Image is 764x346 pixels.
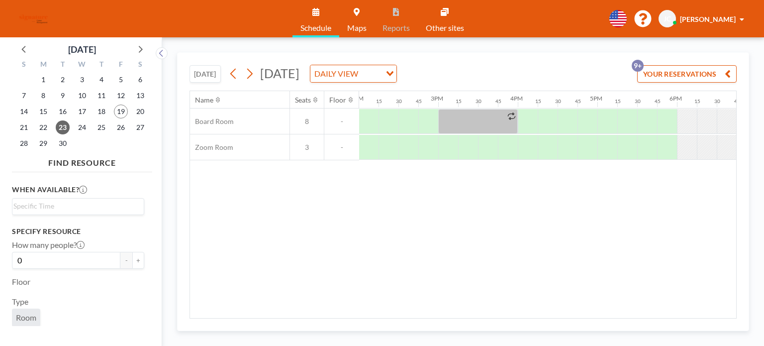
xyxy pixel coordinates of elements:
div: 30 [635,98,641,105]
span: Thursday, September 18, 2025 [95,105,108,118]
span: - [324,143,359,152]
div: Name [195,96,213,105]
span: Saturday, September 13, 2025 [133,89,147,103]
div: 6PM [669,95,682,102]
div: 4PM [510,95,523,102]
div: 45 [495,98,501,105]
span: Tuesday, September 2, 2025 [56,73,70,87]
div: F [111,59,130,72]
div: 30 [714,98,720,105]
span: Tuesday, September 23, 2025 [56,120,70,134]
div: 15 [535,98,541,105]
span: Friday, September 12, 2025 [114,89,128,103]
span: Tuesday, September 9, 2025 [56,89,70,103]
label: Type [12,297,28,307]
label: Floor [12,277,30,287]
p: 9+ [632,60,644,72]
span: Wednesday, September 10, 2025 [75,89,89,103]
div: Search for option [310,65,396,82]
img: organization-logo [16,9,51,29]
div: [DATE] [68,42,96,56]
div: T [92,59,111,72]
div: Search for option [12,199,144,214]
span: Monday, September 22, 2025 [36,120,50,134]
span: Thursday, September 25, 2025 [95,120,108,134]
span: Friday, September 26, 2025 [114,120,128,134]
span: Wednesday, September 3, 2025 [75,73,89,87]
span: [PERSON_NAME] [680,15,736,23]
span: JC [664,14,671,23]
span: Monday, September 8, 2025 [36,89,50,103]
div: 15 [376,98,382,105]
span: Sunday, September 14, 2025 [17,105,31,118]
div: Seats [295,96,311,105]
span: Other sites [426,24,464,32]
span: [DATE] [260,66,299,81]
span: Wednesday, September 24, 2025 [75,120,89,134]
span: Schedule [300,24,331,32]
div: Floor [329,96,346,105]
div: 30 [476,98,481,105]
span: Saturday, September 27, 2025 [133,120,147,134]
span: Sunday, September 21, 2025 [17,120,31,134]
span: Saturday, September 6, 2025 [133,73,147,87]
span: - [324,117,359,126]
span: Sunday, September 7, 2025 [17,89,31,103]
div: 45 [734,98,740,105]
span: Monday, September 1, 2025 [36,73,50,87]
span: DAILY VIEW [312,67,360,80]
div: 45 [416,98,422,105]
h4: FIND RESOURCE [12,154,152,168]
div: 3PM [431,95,443,102]
span: Tuesday, September 30, 2025 [56,136,70,150]
button: + [132,252,144,269]
span: Tuesday, September 16, 2025 [56,105,70,118]
span: Board Room [190,117,234,126]
span: Maps [347,24,367,32]
span: Friday, September 5, 2025 [114,73,128,87]
div: 15 [615,98,621,105]
div: 30 [396,98,402,105]
h3: Specify resource [12,227,144,236]
div: S [14,59,34,72]
input: Search for option [361,67,380,80]
span: Zoom Room [190,143,233,152]
button: YOUR RESERVATIONS9+ [637,65,737,83]
span: Friday, September 19, 2025 [114,105,128,118]
span: Wednesday, September 17, 2025 [75,105,89,118]
span: Monday, September 15, 2025 [36,105,50,118]
div: 15 [456,98,462,105]
div: 15 [694,98,700,105]
span: Saturday, September 20, 2025 [133,105,147,118]
span: Monday, September 29, 2025 [36,136,50,150]
button: [DATE] [190,65,221,83]
div: 30 [555,98,561,105]
input: Search for option [13,201,138,212]
span: 8 [290,117,324,126]
div: 5PM [590,95,602,102]
div: 45 [655,98,661,105]
span: 3 [290,143,324,152]
span: Sunday, September 28, 2025 [17,136,31,150]
span: Room [16,313,36,323]
div: W [73,59,92,72]
div: S [130,59,150,72]
button: - [120,252,132,269]
div: 45 [575,98,581,105]
label: How many people? [12,240,85,250]
span: Thursday, September 4, 2025 [95,73,108,87]
span: Reports [382,24,410,32]
div: M [34,59,53,72]
div: T [53,59,73,72]
span: Thursday, September 11, 2025 [95,89,108,103]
